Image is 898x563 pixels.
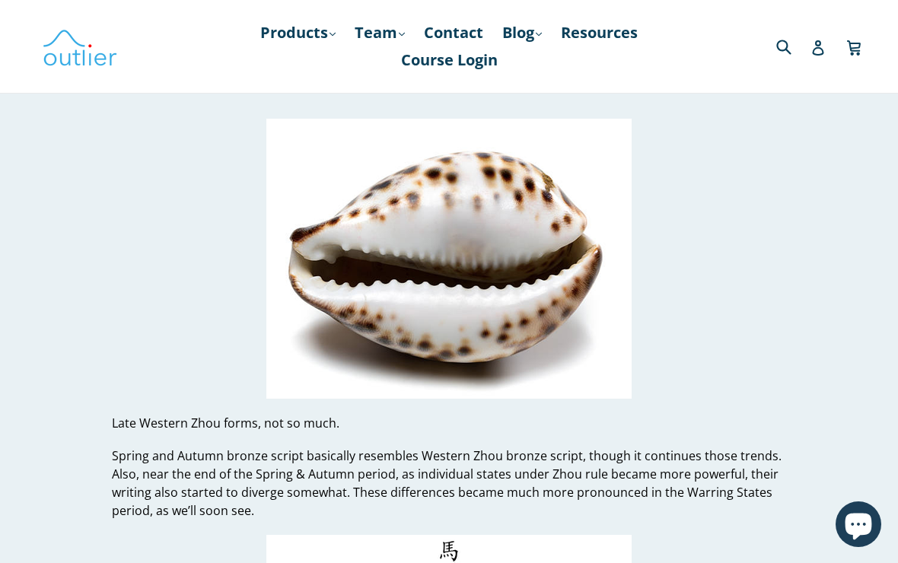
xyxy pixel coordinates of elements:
img: cowrie shell [266,119,632,399]
a: Products [253,19,343,46]
inbox-online-store-chat: Shopify online store chat [831,501,886,551]
p: Late Western Zhou forms, not so much. [112,414,787,432]
a: Blog [495,19,549,46]
img: Outlier Linguistics [42,24,118,68]
a: Resources [553,19,645,46]
input: Search [772,30,814,62]
a: Team [347,19,412,46]
a: Contact [416,19,491,46]
a: Course Login [393,46,505,74]
span: Spring and Autumn bronze script basically resembles Western Zhou bronze script, though it continu... [112,447,782,519]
